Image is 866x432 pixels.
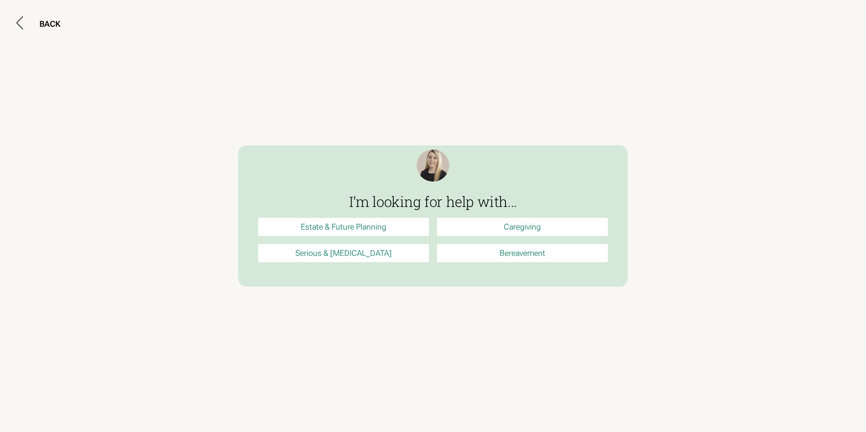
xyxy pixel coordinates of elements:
div: BACK [39,19,60,29]
a: Bereavement [437,244,608,262]
a: Estate & Future Planning [258,218,429,236]
a: Caregiving [437,218,608,236]
h3: I’m looking for help with... [258,194,607,210]
a: Serious & [MEDICAL_DATA] [258,244,429,262]
button: BACK [16,16,60,32]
